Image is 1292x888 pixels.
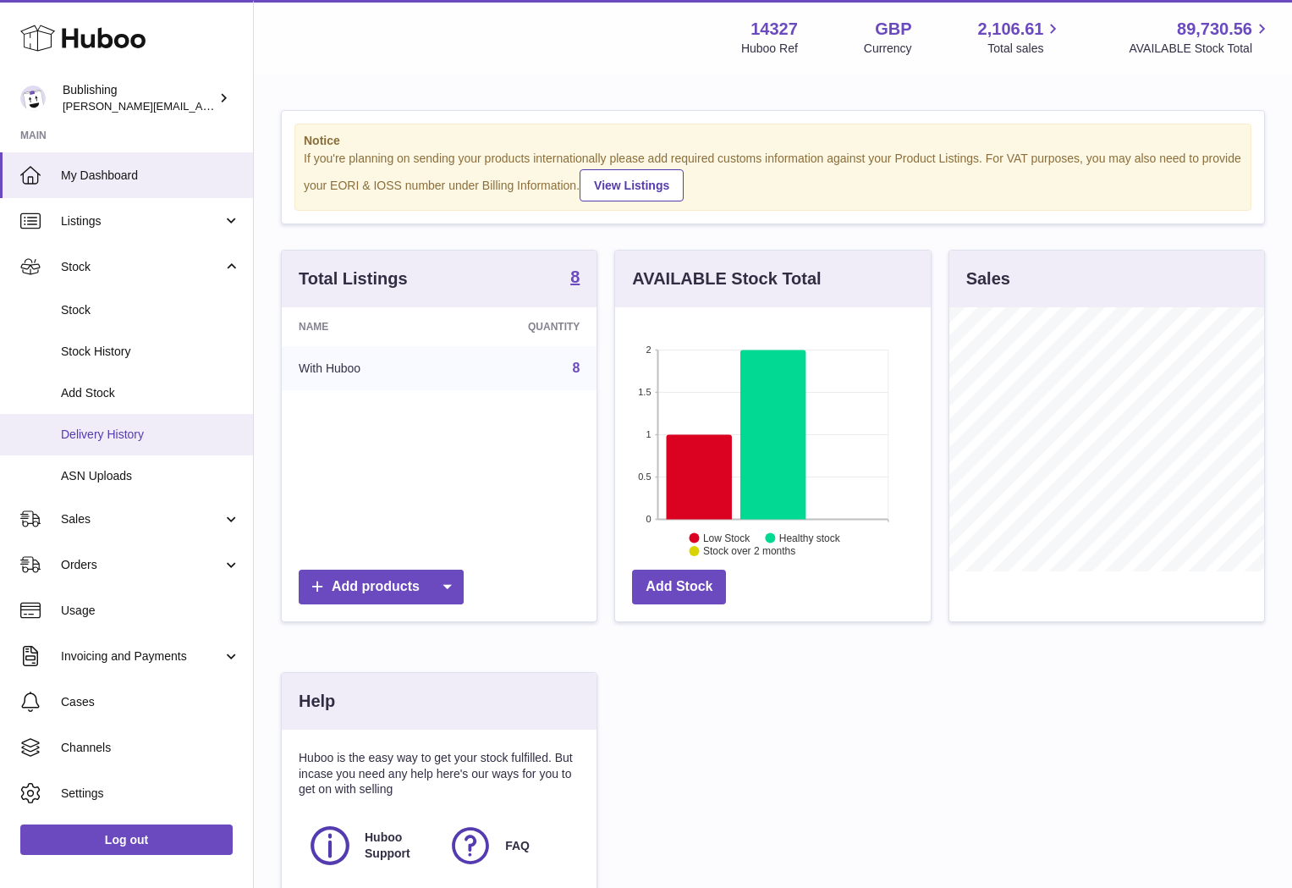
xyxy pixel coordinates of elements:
span: Huboo Support [365,830,429,862]
span: FAQ [505,838,530,854]
span: Listings [61,213,223,229]
text: 0.5 [639,472,651,482]
strong: GBP [875,18,911,41]
span: Orders [61,557,223,573]
strong: 14327 [750,18,798,41]
span: Settings [61,786,240,802]
text: Low Stock [703,532,750,543]
span: Stock History [61,344,240,360]
span: Total sales [987,41,1063,57]
h3: AVAILABLE Stock Total [632,268,821,290]
div: If you're planning on sending your products internationally please add required customs informati... [304,151,1242,201]
img: hamza@bublishing.com [20,85,46,111]
a: Add Stock [632,570,726,604]
th: Name [282,307,448,346]
th: Quantity [448,307,597,346]
a: FAQ [448,823,571,869]
span: Cases [61,694,240,710]
a: Log out [20,825,233,855]
a: 89,730.56 AVAILABLE Stock Total [1129,18,1272,57]
span: 2,106.61 [978,18,1044,41]
p: Huboo is the easy way to get your stock fulfilled. But incase you need any help here's our ways f... [299,750,580,798]
a: Add products [299,570,464,604]
h3: Sales [966,268,1010,290]
td: With Huboo [282,346,448,390]
text: 1 [646,429,651,439]
a: 8 [570,268,580,289]
span: Channels [61,740,240,756]
a: 8 [572,361,580,375]
text: 2 [646,345,651,355]
span: 89,730.56 [1177,18,1252,41]
span: AVAILABLE Stock Total [1129,41,1272,57]
span: ASN Uploads [61,468,240,484]
strong: Notice [304,133,1242,149]
span: Stock [61,259,223,275]
text: Stock over 2 months [703,545,795,557]
h3: Total Listings [299,268,408,290]
div: Bublishing [63,82,215,114]
strong: 8 [570,268,580,285]
text: 0 [646,514,651,524]
a: View Listings [580,169,684,201]
span: Delivery History [61,427,240,443]
text: Healthy stock [779,532,841,543]
h3: Help [299,690,335,713]
a: Huboo Support [307,823,431,869]
span: Stock [61,302,240,318]
div: Huboo Ref [741,41,798,57]
text: 1.5 [639,387,651,397]
span: My Dashboard [61,168,240,184]
div: Currency [864,41,912,57]
span: Usage [61,603,240,619]
span: Sales [61,511,223,527]
a: 2,106.61 Total sales [978,18,1064,57]
span: Add Stock [61,385,240,401]
span: Invoicing and Payments [61,648,223,665]
span: [PERSON_NAME][EMAIL_ADDRESS][DOMAIN_NAME] [63,99,339,113]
